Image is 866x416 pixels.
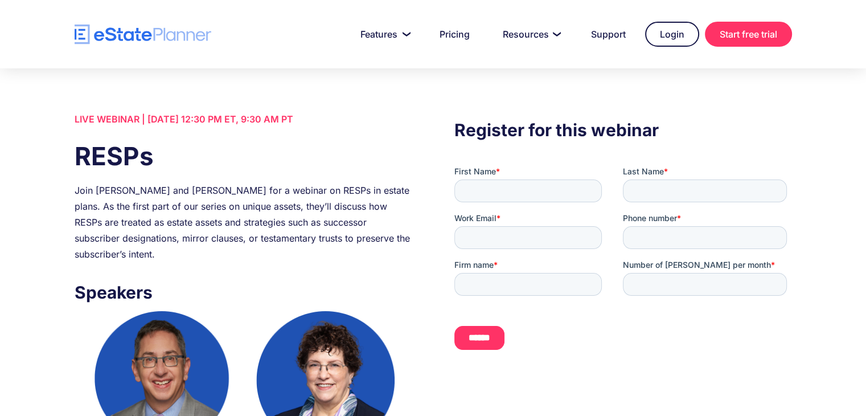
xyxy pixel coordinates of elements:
iframe: Form 0 [454,166,791,370]
h3: Speakers [75,279,412,305]
div: Join [PERSON_NAME] and [PERSON_NAME] for a webinar on RESPs in estate plans. As the first part of... [75,182,412,262]
a: Pricing [426,23,483,46]
div: LIVE WEBINAR | [DATE] 12:30 PM ET, 9:30 AM PT [75,111,412,127]
a: Resources [489,23,572,46]
a: Login [645,22,699,47]
a: Support [577,23,639,46]
a: Start free trial [705,22,792,47]
a: Features [347,23,420,46]
h1: RESPs [75,138,412,174]
a: home [75,25,211,44]
h3: Register for this webinar [454,117,791,143]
